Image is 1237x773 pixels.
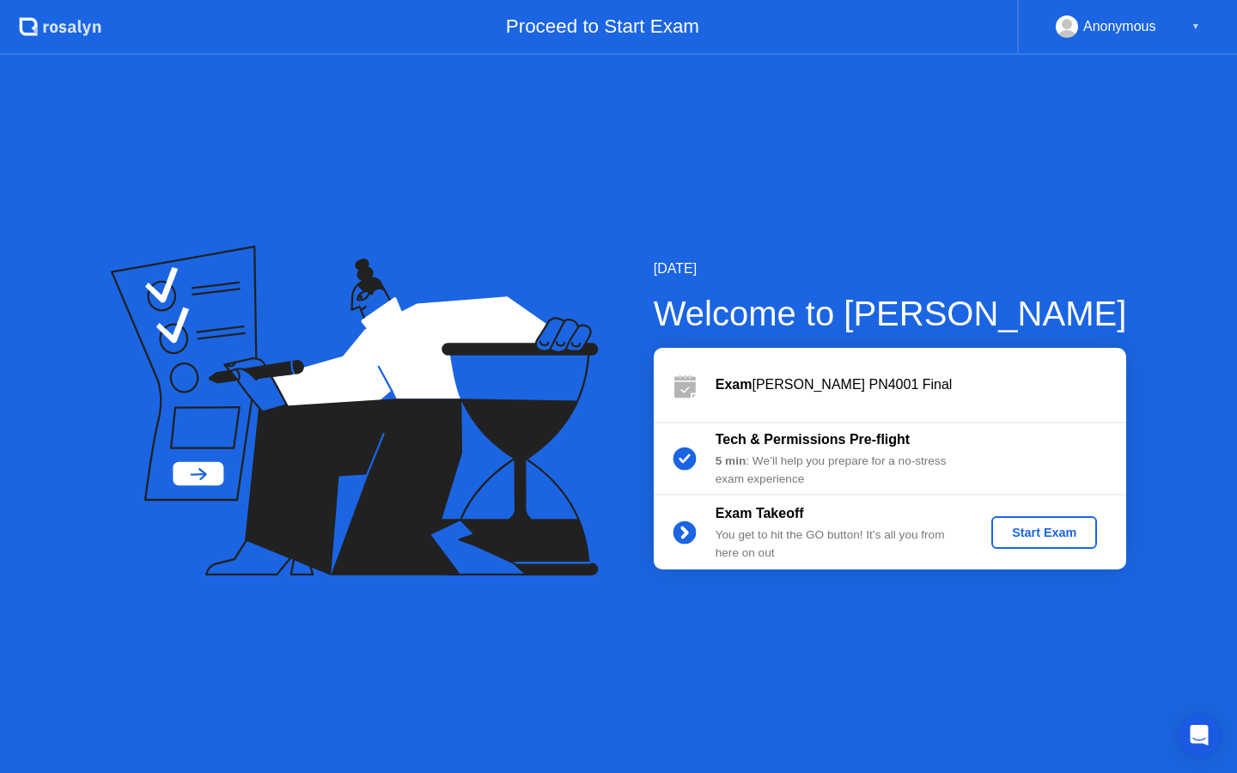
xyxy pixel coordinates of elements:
button: Start Exam [991,516,1097,549]
div: You get to hit the GO button! It’s all you from here on out [716,526,963,562]
div: Open Intercom Messenger [1179,715,1220,756]
div: Start Exam [998,526,1090,539]
div: Welcome to [PERSON_NAME] [654,288,1127,339]
div: [DATE] [654,259,1127,279]
div: ▼ [1191,15,1200,38]
div: : We’ll help you prepare for a no-stress exam experience [716,453,963,488]
div: [PERSON_NAME] PN4001 Final [716,374,1126,395]
div: Anonymous [1083,15,1156,38]
b: Tech & Permissions Pre-flight [716,432,910,447]
b: Exam [716,377,753,392]
b: Exam Takeoff [716,506,804,520]
b: 5 min [716,454,746,467]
